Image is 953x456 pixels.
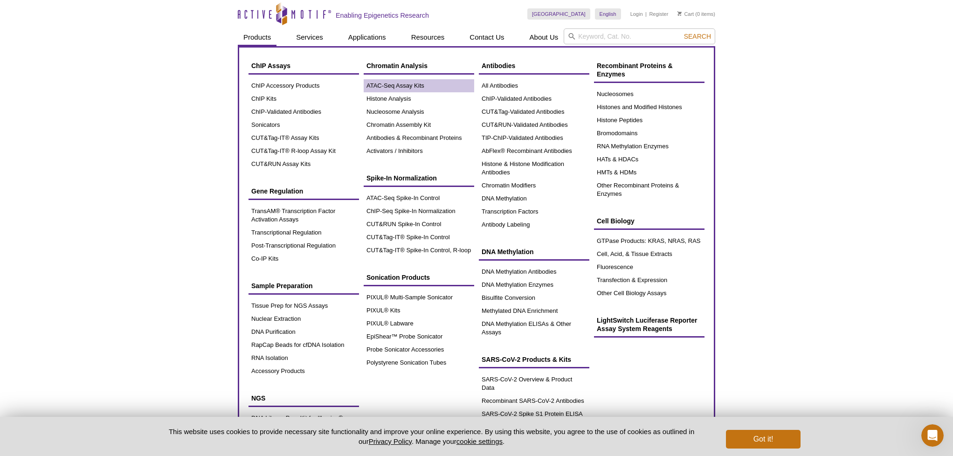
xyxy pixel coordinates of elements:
a: Antibodies [479,57,589,75]
a: Chromatin Assembly Kit [364,118,474,131]
a: ATAC-Seq Spike-In Control [364,192,474,205]
span: SARS-CoV-2 Products & Kits [482,356,571,363]
a: About Us [524,28,564,46]
a: Recombinant Proteins & Enzymes [594,57,704,83]
button: Got it! [726,430,801,449]
a: Chromatin Analysis [364,57,474,75]
button: Search [681,32,714,41]
a: Sample Preparation [249,277,359,295]
a: ChIP-Validated Antibodies [479,92,589,105]
a: Tissue Prep for NGS Assays [249,299,359,312]
a: Probe Sonicator Accessories [364,343,474,356]
a: Activators / Inhibitors [364,145,474,158]
h2: Enabling Epigenetics Research [336,11,429,20]
a: Bisulfite Conversion [479,291,589,304]
a: CUT&Tag-IT® Spike-In Control, R-loop [364,244,474,257]
a: Transcriptional Regulation [249,226,359,239]
a: ChIP-Seq Spike-In Normalization [364,205,474,218]
a: DNA Methylation [479,243,589,261]
a: CUT&Tag-IT® Assay Kits [249,131,359,145]
a: Histone & Histone Modification Antibodies [479,158,589,179]
a: Cell Biology [594,212,704,230]
a: Methylated DNA Enrichment [479,304,589,318]
a: Histone Peptides [594,114,704,127]
span: Cell Biology [597,217,635,225]
a: DNA Methylation Enzymes [479,278,589,291]
span: Recombinant Proteins & Enzymes [597,62,673,78]
span: NGS [251,394,265,402]
li: | [645,8,647,20]
a: Histones and Modified Histones [594,101,704,114]
a: Privacy Policy [369,437,412,445]
span: Sample Preparation [251,282,313,290]
a: GTPase Products: KRAS, NRAS, RAS [594,235,704,248]
a: TIP-ChIP-Validated Antibodies [479,131,589,145]
a: Spike-In Normalization [364,169,474,187]
a: Resources [406,28,450,46]
a: Nuclear Extraction [249,312,359,325]
li: (0 items) [677,8,715,20]
input: Keyword, Cat. No. [564,28,715,44]
a: CUT&RUN Assay Kits [249,158,359,171]
img: Your Cart [677,11,682,16]
a: Transcription Factors [479,205,589,218]
a: Co-IP Kits [249,252,359,265]
a: Sonicators [249,118,359,131]
a: Fluorescence [594,261,704,274]
a: CUT&Tag-IT® Spike-In Control [364,231,474,244]
a: DNA Purification [249,325,359,339]
a: Register [649,11,668,17]
a: LightSwitch Luciferase Reporter Assay System Reagents [594,311,704,338]
span: DNA Methylation [482,248,533,256]
a: RapCap Beads for cfDNA Isolation [249,339,359,352]
span: Chromatin Analysis [366,62,428,69]
a: SARS-CoV-2 Overview & Product Data [479,373,589,394]
a: CUT&RUN Spike-In Control [364,218,474,231]
a: Gene Regulation [249,182,359,200]
span: LightSwitch Luciferase Reporter Assay System Reagents [597,317,697,332]
a: Cell, Acid, & Tissue Extracts [594,248,704,261]
span: Gene Regulation [251,187,303,195]
a: All Antibodies [479,79,589,92]
a: DNA Methylation [479,192,589,205]
a: Chromatin Modifiers [479,179,589,192]
a: EpiShear™ Probe Sonicator [364,330,474,343]
a: Transfection & Expression [594,274,704,287]
a: DNA Methylation ELISAs & Other Assays [479,318,589,339]
a: Antibody Labeling [479,218,589,231]
a: Nucleosomes [594,88,704,101]
a: DNA Library Prep Kit for Illumina® [249,412,359,425]
a: Nucleosome Analysis [364,105,474,118]
p: This website uses cookies to provide necessary site functionality and improve your online experie... [152,427,711,446]
a: Products [238,28,276,46]
a: Recombinant SARS-CoV-2 Antibodies [479,394,589,408]
a: Histone Analysis [364,92,474,105]
a: PIXUL® Labware [364,317,474,330]
span: Sonication Products [366,274,430,281]
span: ChIP Assays [251,62,290,69]
a: SARS-CoV-2 Products & Kits [479,351,589,368]
a: ATAC-Seq Assay Kits [364,79,474,92]
a: Post-Transcriptional Regulation [249,239,359,252]
a: PIXUL® Multi-Sample Sonicator [364,291,474,304]
span: Spike-In Normalization [366,174,437,182]
a: Polystyrene Sonication Tubes [364,356,474,369]
a: Other Cell Biology Assays [594,287,704,300]
a: ChIP Kits [249,92,359,105]
iframe: Intercom live chat [921,424,944,447]
button: cookie settings [456,437,503,445]
a: [GEOGRAPHIC_DATA] [527,8,590,20]
a: ChIP Accessory Products [249,79,359,92]
a: HMTs & HDMs [594,166,704,179]
a: RNA Isolation [249,352,359,365]
a: Bromodomains [594,127,704,140]
a: NGS [249,389,359,407]
a: Contact Us [464,28,510,46]
a: HATs & HDACs [594,153,704,166]
a: Login [630,11,643,17]
span: Antibodies [482,62,515,69]
a: SARS-CoV-2 Spike S1 Protein ELISA Kit [479,408,589,429]
a: Accessory Products [249,365,359,378]
a: Services [290,28,329,46]
a: Applications [343,28,392,46]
